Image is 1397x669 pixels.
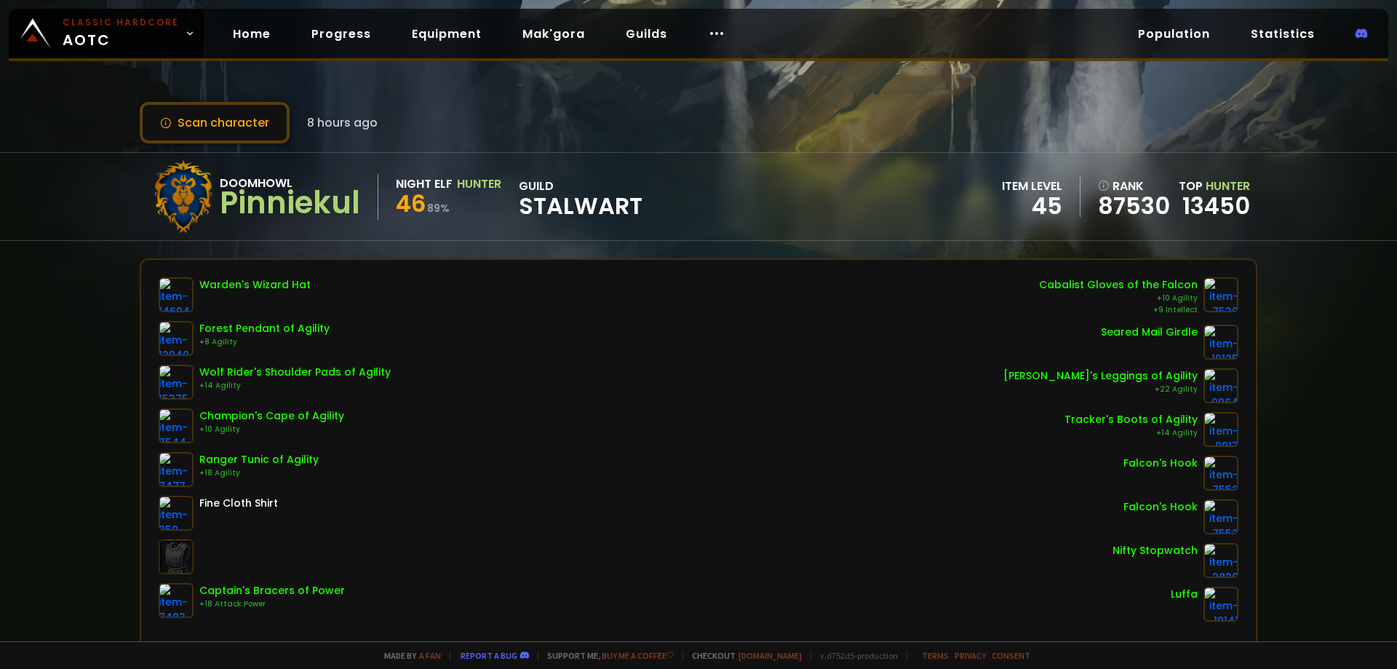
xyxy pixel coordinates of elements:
[1123,499,1198,515] div: Falcon's Hook
[538,650,674,661] span: Support me,
[199,408,344,424] div: Champion's Cape of Agility
[199,452,319,467] div: Ranger Tunic of Agility
[1003,368,1198,384] div: [PERSON_NAME]'s Leggings of Agility
[1203,277,1238,312] img: item-7530
[199,321,330,336] div: Forest Pendant of Agility
[419,650,441,661] a: a fan
[811,650,898,661] span: v. d752d5 - production
[140,102,290,143] button: Scan character
[602,650,674,661] a: Buy me a coffee
[63,16,179,51] span: AOTC
[307,114,378,132] span: 8 hours ago
[1203,412,1238,447] img: item-9917
[427,201,450,215] small: 89 %
[1003,384,1198,395] div: +22 Agility
[159,496,194,531] img: item-859
[1203,543,1238,578] img: item-2820
[199,583,345,598] div: Captain's Bracers of Power
[1171,587,1198,602] div: Luffa
[1002,177,1062,195] div: item level
[199,496,278,511] div: Fine Cloth Shirt
[1002,195,1062,217] div: 45
[221,19,282,49] a: Home
[614,19,679,49] a: Guilds
[1182,189,1250,222] a: 13450
[159,408,194,443] img: item-7544
[955,650,986,661] a: Privacy
[199,336,330,348] div: +8 Agility
[1206,178,1250,194] span: Hunter
[159,365,194,400] img: item-15375
[519,177,642,217] div: guild
[739,650,802,661] a: [DOMAIN_NAME]
[1101,325,1198,340] div: Seared Mail Girdle
[159,583,194,618] img: item-7493
[375,650,441,661] span: Made by
[1203,587,1238,622] img: item-19141
[1123,456,1198,471] div: Falcon's Hook
[519,195,642,217] span: Stalwart
[511,19,597,49] a: Mak'gora
[1239,19,1326,49] a: Statistics
[1126,19,1222,49] a: Population
[457,175,501,193] div: Hunter
[396,187,426,220] span: 46
[199,424,344,435] div: +10 Agility
[220,192,360,214] div: Pinniekul
[159,452,194,487] img: item-7477
[1203,368,1238,403] img: item-9964
[1039,293,1198,304] div: +10 Agility
[1039,304,1198,316] div: +9 Intellect
[922,650,949,661] a: Terms
[1203,499,1238,534] img: item-7552
[461,650,517,661] a: Report a bug
[1113,543,1198,558] div: Nifty Stopwatch
[1203,325,1238,360] img: item-19125
[992,650,1030,661] a: Consent
[199,365,391,380] div: Wolf Rider's Shoulder Pads of Agility
[1039,277,1198,293] div: Cabalist Gloves of the Falcon
[159,321,194,356] img: item-12040
[1179,177,1250,195] div: Top
[1098,177,1170,195] div: rank
[199,380,391,392] div: +14 Agility
[396,175,453,193] div: Night Elf
[1098,195,1170,217] a: 87530
[63,16,179,29] small: Classic Hardcore
[1064,412,1198,427] div: Tracker's Boots of Agility
[300,19,383,49] a: Progress
[199,467,319,479] div: +18 Agility
[220,174,360,192] div: Doomhowl
[9,9,204,58] a: Classic HardcoreAOTC
[1203,456,1238,491] img: item-7552
[199,598,345,610] div: +18 Attack Power
[159,277,194,312] img: item-14604
[1064,427,1198,439] div: +14 Agility
[199,277,311,293] div: Warden's Wizard Hat
[400,19,493,49] a: Equipment
[682,650,802,661] span: Checkout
